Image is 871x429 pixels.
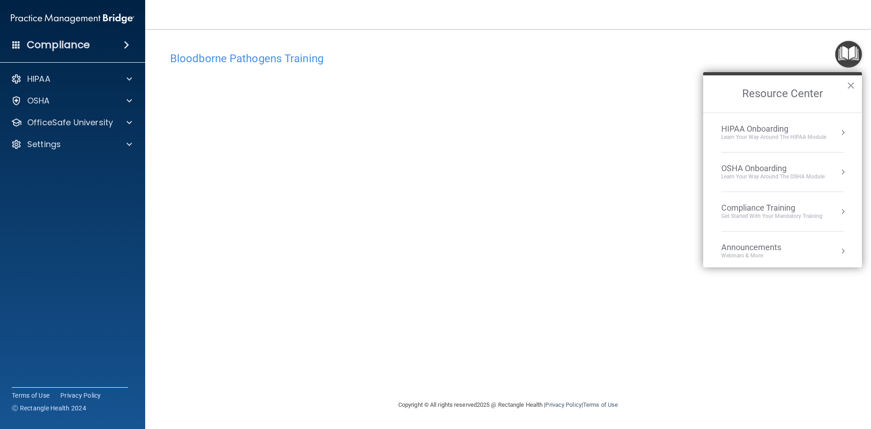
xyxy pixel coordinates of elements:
h4: Bloodborne Pathogens Training [170,53,846,64]
p: HIPAA [27,74,50,84]
p: Settings [27,139,61,150]
img: PMB logo [11,10,134,28]
div: Announcements [721,242,799,252]
div: Compliance Training [721,203,822,213]
div: Learn your way around the OSHA module [721,173,825,181]
a: OfficeSafe University [11,117,132,128]
a: HIPAA [11,74,132,84]
button: Close [847,78,855,93]
h4: Compliance [27,39,90,51]
div: HIPAA Onboarding [721,124,826,134]
iframe: Drift Widget Chat Controller [826,366,860,401]
a: OSHA [11,95,132,106]
div: Learn Your Way around the HIPAA module [721,133,826,141]
a: Terms of Use [12,391,49,400]
div: OSHA Onboarding [721,163,825,173]
div: Resource Center [703,72,862,267]
a: Settings [11,139,132,150]
a: Privacy Policy [60,391,101,400]
div: Copyright © All rights reserved 2025 @ Rectangle Health | | [343,390,674,419]
div: Get Started with your mandatory training [721,212,822,220]
p: OSHA [27,95,50,106]
p: OfficeSafe University [27,117,113,128]
h2: Resource Center [703,75,862,113]
button: Open Resource Center [835,41,862,68]
div: Webinars & More [721,252,799,260]
iframe: bbp [170,69,846,349]
span: Ⓒ Rectangle Health 2024 [12,404,86,413]
a: Terms of Use [583,401,618,408]
a: Privacy Policy [545,401,581,408]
